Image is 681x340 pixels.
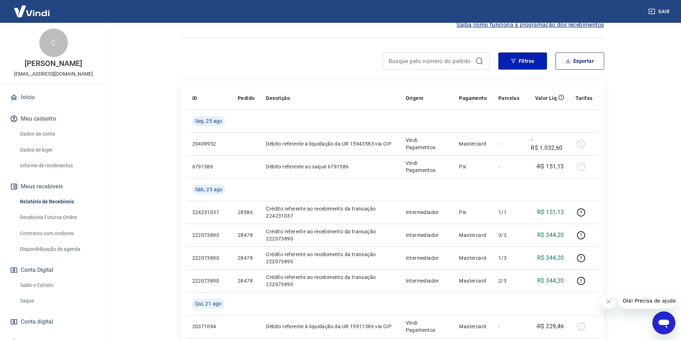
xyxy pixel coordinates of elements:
a: Início [9,90,98,105]
p: Débito referente à liquidação da UR 15943583 via CIP [266,140,394,147]
img: Vindi [9,0,55,22]
button: Conta Digital [9,262,98,278]
p: Mastercard [459,323,487,330]
button: Meu cadastro [9,111,98,127]
p: Intermediador [406,209,448,216]
div: C [39,29,68,57]
p: 222073890 [192,232,226,239]
span: Sáb, 23 ago [195,186,223,193]
p: Crédito referente ao recebimento da transação 222073890 [266,274,394,288]
p: Pedido [238,95,255,102]
p: -R$ 1.032,60 [531,135,564,152]
p: Crédito referente ao recebimento da transação 222073890 [266,251,394,265]
p: 28478 [238,254,255,262]
a: Dados de login [17,143,98,157]
span: Conta digital [21,317,53,327]
a: Disponibilização de agenda [17,242,98,257]
p: - [498,140,519,147]
input: Busque pelo número do pedido [389,56,472,66]
iframe: Botão para abrir a janela de mensagens [652,311,675,334]
p: Valor Líq. [535,95,558,102]
p: R$ 344,20 [537,276,564,285]
p: 1/1 [498,209,519,216]
p: Mastercard [459,140,487,147]
a: Saldo e Extrato [17,278,98,293]
a: Saiba como funciona a programação dos recebimentos [457,21,604,29]
p: 224231037 [192,209,226,216]
p: Parcelas [498,95,519,102]
span: Olá! Precisa de ajuda? [4,5,60,11]
p: Pagamento [459,95,487,102]
p: Vindi Pagamentos [406,319,448,334]
button: Sair [647,5,672,18]
a: Informe de rendimentos [17,158,98,173]
iframe: Mensagem da empresa [618,293,675,309]
p: ID [192,95,197,102]
button: Filtros [498,52,547,70]
p: Crédito referente ao recebimento da transação 222073890 [266,228,394,242]
p: Origem [406,95,423,102]
p: 3/3 [498,232,519,239]
p: [EMAIL_ADDRESS][DOMAIN_NAME] [14,70,93,78]
p: 2/3 [498,277,519,284]
p: Débito referente à liquidação da UR 15911386 via CIP [266,323,394,330]
a: Recebíveis Futuros Online [17,210,98,225]
a: Conta digital [9,314,98,330]
span: Qui, 21 ago [195,300,222,307]
a: Relatório de Recebíveis [17,194,98,209]
p: -R$ 151,13 [536,162,564,171]
p: Crédito referente ao recebimento da transação 224231037 [266,205,394,219]
button: Exportar [556,52,604,70]
p: 28586 [238,209,255,216]
p: [PERSON_NAME] [25,60,82,67]
iframe: Fechar mensagem [601,294,616,309]
p: Tarifas [576,95,593,102]
a: Saque [17,294,98,308]
span: Seg, 25 ago [195,117,222,125]
p: R$ 151,13 [537,208,564,217]
p: Vindi Pagamentos [406,159,448,174]
p: - [498,323,519,330]
p: 28478 [238,277,255,284]
p: 222073890 [192,254,226,262]
p: Débito referente ao saque 6791586 [266,163,394,170]
p: Mastercard [459,254,487,262]
p: 28478 [238,232,255,239]
p: 20371094 [192,323,226,330]
p: Descrição [266,95,290,102]
p: Intermediador [406,232,448,239]
p: 1/3 [498,254,519,262]
p: Intermediador [406,254,448,262]
p: - [498,163,519,170]
button: Meus recebíveis [9,179,98,194]
p: Mastercard [459,232,487,239]
p: R$ 344,20 [537,231,564,239]
p: -R$ 229,46 [536,322,564,331]
a: Dados da conta [17,127,98,141]
p: Intermediador [406,277,448,284]
p: 222073890 [192,277,226,284]
p: R$ 344,20 [537,254,564,262]
a: Contratos com credores [17,226,98,241]
p: 6791586 [192,163,226,170]
p: Pix [459,209,487,216]
p: 20409952 [192,140,226,147]
p: Vindi Pagamentos [406,137,448,151]
p: Mastercard [459,277,487,284]
p: Pix [459,163,487,170]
